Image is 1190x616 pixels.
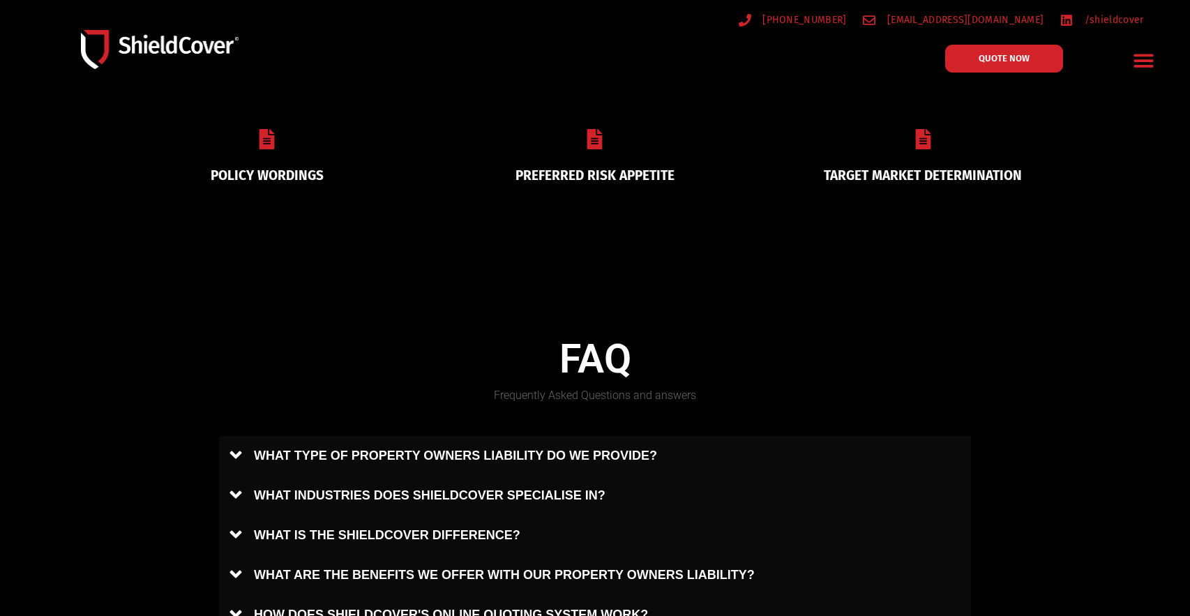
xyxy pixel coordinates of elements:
[863,11,1044,29] a: [EMAIL_ADDRESS][DOMAIN_NAME]
[219,476,971,516] a: WHAT INDUSTRIES DOES SHIELDCOVER SPECIALISE IN?
[759,11,846,29] span: [PHONE_NUMBER]
[219,555,971,595] a: WHAT ARE THE BENEFITS WE OFFER WITH OUR PROPERTY OWNERS LIABILITY?
[739,11,847,29] a: [PHONE_NUMBER]
[884,11,1044,29] span: [EMAIL_ADDRESS][DOMAIN_NAME]
[219,516,971,555] a: WHAT IS THE SHIELDCOVER DIFFERENCE?
[515,167,675,183] a: PREFERRED RISK APPETITE
[1081,11,1144,29] span: /shieldcover
[1060,11,1143,29] a: /shieldcover
[917,118,1190,616] iframe: LiveChat chat widget
[979,54,1030,63] span: QUOTE NOW
[219,336,971,383] h4: FAQ
[219,436,971,476] a: WHAT TYPE OF PROPERTY OWNERS LIABILITY DO WE PROVIDE?
[824,167,1022,183] a: TARGET MARKET DETERMINATION
[211,167,324,183] a: POLICY WORDINGS
[1128,44,1161,77] div: Menu Toggle
[81,30,239,68] img: Shield-Cover-Underwriting-Australia-logo-full
[219,390,971,401] h5: Frequently Asked Questions and answers
[945,45,1063,73] a: QUOTE NOW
